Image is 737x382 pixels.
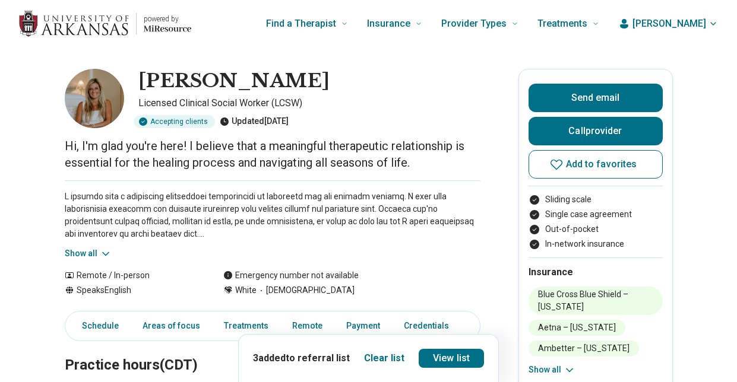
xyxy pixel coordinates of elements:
[419,349,484,368] a: View list
[223,269,359,282] div: Emergency number not available
[144,14,191,24] p: powered by
[529,265,663,279] h2: Insurance
[632,17,706,31] span: [PERSON_NAME]
[529,364,575,376] button: Show all
[441,15,507,32] span: Provider Types
[217,314,276,338] a: Treatments
[397,314,463,338] a: Credentials
[65,269,200,282] div: Remote / In-person
[19,5,191,43] a: Home page
[529,150,663,179] button: Add to favorites
[529,193,663,250] ul: Payment options
[65,247,112,260] button: Show all
[529,340,639,356] li: Ambetter – [US_STATE]
[529,320,625,336] li: Aetna – [US_STATE]
[529,208,663,221] li: Single case agreement
[285,314,330,338] a: Remote
[65,327,480,375] h2: Practice hours (CDT)
[138,96,480,110] p: Licensed Clinical Social Worker (LCSW)
[138,69,330,94] h1: [PERSON_NAME]
[529,117,663,145] button: Callprovider
[529,286,663,315] li: Blue Cross Blue Shield – [US_STATE]
[529,84,663,112] button: Send email
[537,15,587,32] span: Treatments
[134,115,215,128] div: Accepting clients
[235,284,257,297] span: White
[364,351,404,365] button: Clear list
[566,160,637,169] span: Add to favorites
[65,69,124,128] img: Annsley Davis, Licensed Clinical Social Worker (LCSW)
[618,17,718,31] button: [PERSON_NAME]
[529,238,663,250] li: In-network insurance
[253,351,350,365] p: 3 added
[135,314,207,338] a: Areas of focus
[339,314,387,338] a: Payment
[65,284,200,297] div: Speaks English
[68,314,126,338] a: Schedule
[257,284,355,297] span: [DEMOGRAPHIC_DATA]
[65,138,480,171] p: Hi, I'm glad you're here! I believe that a meaningful therapeutic relationship is essential for t...
[367,15,410,32] span: Insurance
[266,15,336,32] span: Find a Therapist
[286,352,350,364] span: to referral list
[529,223,663,235] li: Out-of-pocket
[220,115,289,128] div: Updated [DATE]
[65,190,480,240] p: L ipsumdo sita c adipiscing elitseddoei temporincidi ut laboreetd mag ali enimadm veniamq. N exer...
[529,193,663,206] li: Sliding scale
